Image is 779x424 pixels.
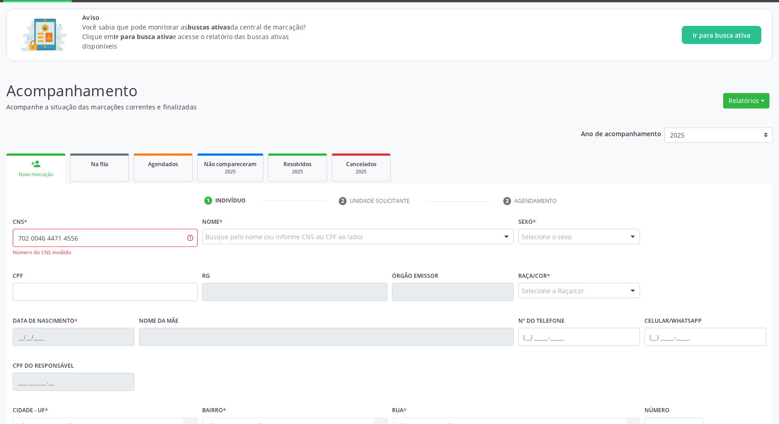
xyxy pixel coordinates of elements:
[682,26,761,44] button: Ir para busca ativa
[18,15,69,55] img: Imagem de CalloutCard
[148,160,178,168] span: Agendados
[205,232,362,242] span: Busque pelo nome (ou informe CNS ou CPF ao lado)
[13,215,27,229] label: CNS
[13,249,198,256] div: Número do CNS inválido
[215,197,246,205] div: Indivíduo
[139,314,179,328] label: Nome da mãe
[645,314,702,328] label: Celular/WhatsApp
[13,314,78,328] label: Data de nascimento
[13,171,59,178] div: Nova marcação
[91,160,108,168] span: Na fila
[6,102,543,112] p: Acompanhe a situação das marcações correntes e finalizadas
[82,22,323,51] p: Você sabia que pode monitorar as da central de marcação? Clique em e acesse o relatório das busca...
[13,328,134,346] input: __/__/____
[693,30,750,40] span: Ir para busca ativa
[346,160,377,168] span: Cancelados
[338,168,384,175] div: 2025
[202,269,210,283] label: RG
[581,128,661,139] p: Ano de acompanhamento
[283,160,312,168] span: Resolvidos
[82,13,323,22] span: Aviso
[645,404,670,418] label: Número
[645,328,766,346] input: (__) _____-_____
[723,93,769,108] button: Relatórios
[6,79,543,102] p: Acompanhamento
[204,160,257,168] span: Não compareceram
[518,215,536,229] label: Sexo
[13,373,134,391] input: ___.___.___-__
[204,197,213,205] div: 1
[518,269,550,283] label: Raça/cor
[204,168,257,175] div: 2025
[392,269,438,283] label: Órgão emissor
[521,232,571,242] span: Selecione o sexo
[392,404,407,418] label: Rua
[114,32,173,41] strong: Ir para busca ativa
[13,269,23,283] label: CPF
[518,328,640,346] input: (__) _____-_____
[13,359,74,373] label: CPF do responsável
[202,404,226,418] label: Bairro
[31,159,41,169] div: person_add
[188,23,230,31] strong: buscas ativas
[275,168,320,175] div: 2025
[518,314,565,328] label: Nº do Telefone
[521,286,584,296] span: Selecione a Raça/cor
[202,215,223,229] label: Nome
